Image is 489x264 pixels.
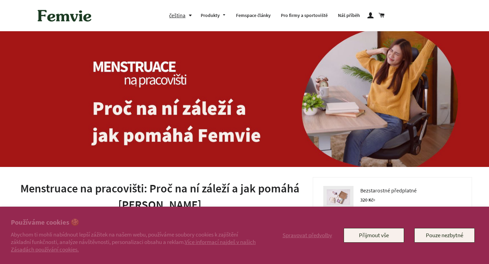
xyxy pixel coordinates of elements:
a: Více informací najdeš v našich Zásadách používání cookies. [11,238,256,253]
h1: Menstruace na pracovišti: Proč na ní záleží a jak pomáhá [PERSON_NAME] [17,181,303,213]
button: Pouze nezbytné [414,228,475,242]
img: Femvie [34,5,95,26]
span: Spravovat předvolby [283,231,332,239]
button: Přijmout vše [344,228,404,242]
a: Bezstarostné předplatné 320 Kč [360,186,461,204]
a: Pro firmy a sportoviště [276,7,333,24]
a: Náš příběh [333,7,365,24]
span: 320 Kč [360,197,376,203]
button: Spravovat předvolby [281,228,333,242]
p: Abychom ti mohli nabídnout lepší zážitek na našem webu, používáme soubory cookies k zajištění zák... [11,231,258,253]
button: čeština [169,11,196,20]
span: Bezstarostné předplatné [360,186,417,195]
a: Produkty [196,7,231,24]
h2: Používáme cookies 🍪 [11,218,258,227]
a: Femspace články [231,7,276,24]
